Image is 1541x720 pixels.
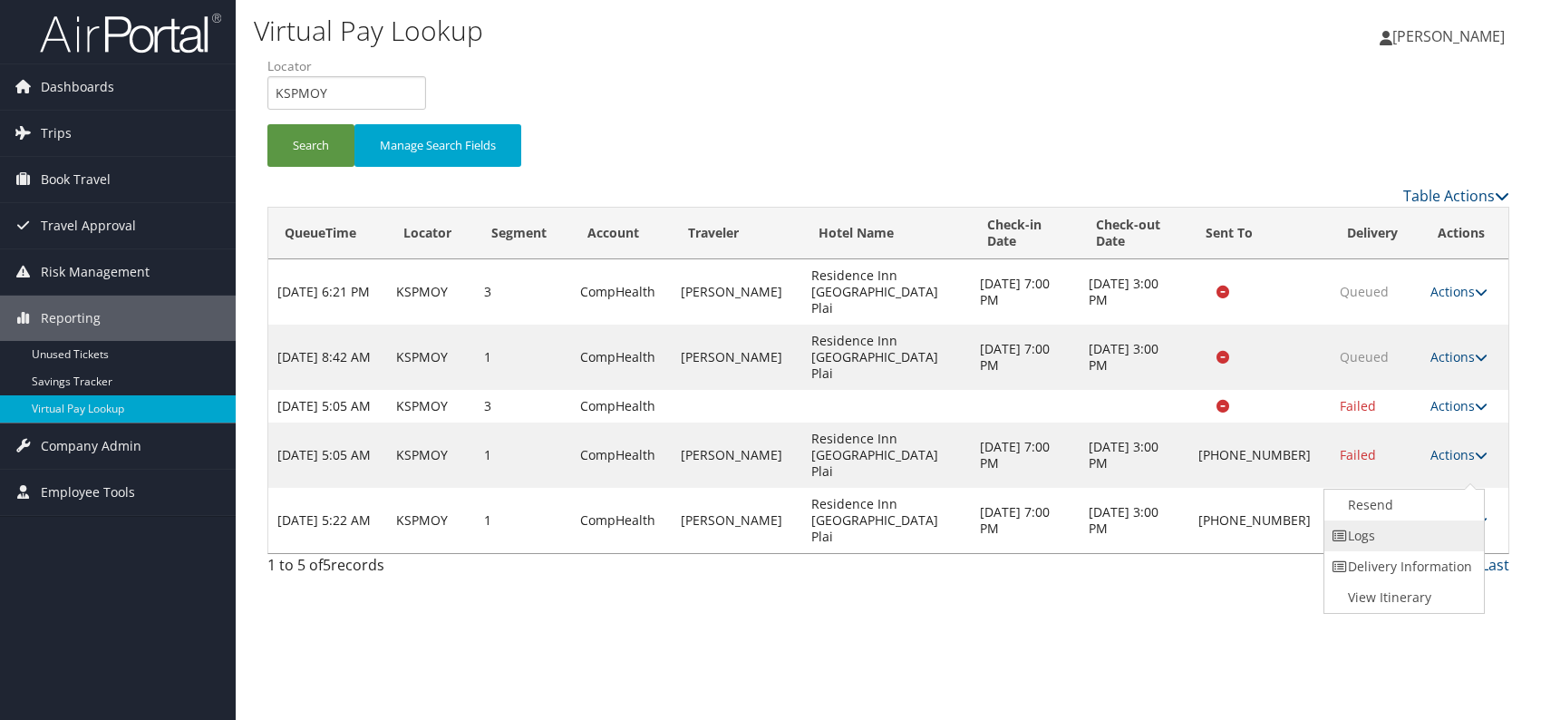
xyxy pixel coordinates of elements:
td: CompHealth [571,390,673,423]
span: Risk Management [41,249,150,295]
th: Delivery: activate to sort column ascending [1331,208,1421,259]
td: [DATE] 8:42 AM [268,325,387,390]
td: [PHONE_NUMBER] [1189,488,1331,553]
td: KSPMOY [387,259,475,325]
a: View Itinerary [1324,582,1479,613]
th: Check-out Date: activate to sort column ascending [1080,208,1189,259]
th: Check-in Date: activate to sort column ascending [971,208,1081,259]
img: airportal-logo.png [40,12,221,54]
td: [PERSON_NAME] [672,488,801,553]
span: Company Admin [41,423,141,469]
label: Locator [267,57,440,75]
span: Travel Approval [41,203,136,248]
td: Residence Inn [GEOGRAPHIC_DATA] Plai [802,488,971,553]
a: Table Actions [1403,186,1509,206]
div: 1 to 5 of records [267,554,557,585]
a: Delivery Information [1324,551,1479,582]
th: Locator: activate to sort column ascending [387,208,475,259]
span: Book Travel [41,157,111,202]
a: Actions [1430,397,1488,414]
td: [DATE] 3:00 PM [1080,325,1189,390]
a: Actions [1430,348,1488,365]
th: Account: activate to sort column ascending [571,208,673,259]
a: Actions [1430,283,1488,300]
th: Traveler: activate to sort column ascending [672,208,801,259]
th: Segment: activate to sort column ascending [475,208,570,259]
td: [DATE] 7:00 PM [971,259,1081,325]
td: 1 [475,423,570,488]
a: Resend [1324,490,1479,521]
span: Failed [1340,397,1376,414]
td: KSPMOY [387,325,475,390]
a: [PERSON_NAME] [1380,9,1523,63]
td: Residence Inn [GEOGRAPHIC_DATA] Plai [802,423,971,488]
td: 1 [475,488,570,553]
td: [DATE] 5:05 AM [268,390,387,423]
td: [DATE] 7:00 PM [971,488,1081,553]
span: Trips [41,111,72,156]
td: [PERSON_NAME] [672,259,801,325]
td: [DATE] 6:21 PM [268,259,387,325]
th: Actions [1421,208,1508,259]
td: 1 [475,325,570,390]
span: Reporting [41,296,101,341]
td: KSPMOY [387,488,475,553]
td: CompHealth [571,259,673,325]
td: [DATE] 3:00 PM [1080,488,1189,553]
th: Hotel Name: activate to sort column ascending [802,208,971,259]
span: Failed [1340,446,1376,463]
span: Queued [1340,283,1389,300]
td: 3 [475,259,570,325]
td: [DATE] 3:00 PM [1080,259,1189,325]
span: Queued [1340,348,1389,365]
span: Dashboards [41,64,114,110]
td: [DATE] 7:00 PM [971,423,1081,488]
td: 3 [475,390,570,423]
td: [DATE] 7:00 PM [971,325,1081,390]
span: 5 [323,555,331,575]
td: [PERSON_NAME] [672,423,801,488]
td: CompHealth [571,488,673,553]
span: [PERSON_NAME] [1392,26,1505,46]
td: [PERSON_NAME] [672,325,801,390]
th: Sent To: activate to sort column ascending [1189,208,1331,259]
button: Search [267,124,354,167]
a: Last [1481,555,1509,575]
td: [DATE] 3:00 PM [1080,423,1189,488]
td: KSPMOY [387,423,475,488]
a: Actions [1430,446,1488,463]
button: Manage Search Fields [354,124,521,167]
td: Residence Inn [GEOGRAPHIC_DATA] Plai [802,259,971,325]
td: [PHONE_NUMBER] [1189,423,1331,488]
td: CompHealth [571,423,673,488]
td: Residence Inn [GEOGRAPHIC_DATA] Plai [802,325,971,390]
span: Employee Tools [41,470,135,515]
td: [DATE] 5:22 AM [268,488,387,553]
th: QueueTime: activate to sort column ascending [268,208,387,259]
td: [DATE] 5:05 AM [268,423,387,488]
a: Logs [1324,521,1479,551]
td: CompHealth [571,325,673,390]
td: KSPMOY [387,390,475,423]
h1: Virtual Pay Lookup [254,12,1100,50]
